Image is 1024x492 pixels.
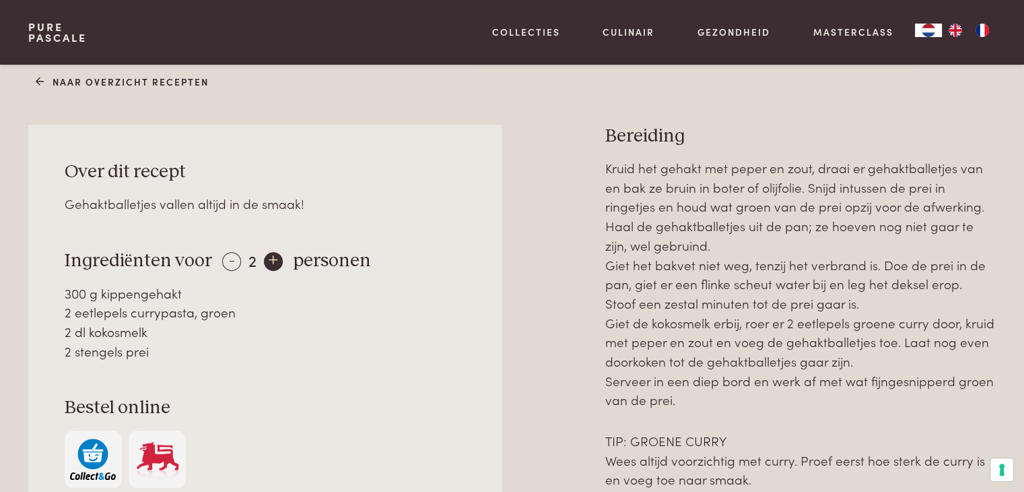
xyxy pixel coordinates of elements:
[605,431,996,489] p: TIP: GROENE CURRY Wees altijd voorzichtig met curry. Proef eerst hoe sterk de curry is en voeg to...
[65,322,466,342] div: 2 dl kokosmelk
[65,194,466,214] div: Gehaktballetjes vallen altijd in de smaak!
[492,25,560,39] a: Collecties
[65,284,466,303] div: 300 g kippengehakt
[65,303,466,322] div: 2 eetlepels currypasta, groen
[915,24,942,37] div: Language
[813,25,893,39] a: Masterclass
[65,251,212,270] span: Ingrediënten voor
[990,458,1013,481] button: Uw voorkeuren voor toestemming voor trackingtechnologieën
[65,342,466,361] div: 2 stengels prei
[605,158,996,410] p: Kruid het gehakt met peper en zout, draai er gehaktballetjes van en bak ze bruin in boter of olij...
[605,125,996,148] h3: Bereiding
[222,252,241,271] div: -
[70,439,116,480] img: c308188babc36a3a401bcb5cb7e020f4d5ab42f7cacd8327e500463a43eeb86c.svg
[65,160,466,184] h3: Over dit recept
[248,249,257,271] span: 2
[942,24,969,37] a: EN
[135,439,180,480] img: Delhaize
[28,22,87,43] a: PurePascale
[293,251,371,270] span: personen
[65,396,466,420] h3: Bestel online
[969,24,996,37] a: FR
[942,24,996,37] ul: Language list
[915,24,942,37] a: NL
[915,24,996,37] aside: Language selected: Nederlands
[697,25,770,39] a: Gezondheid
[36,75,209,89] a: Naar overzicht recepten
[603,25,654,39] a: Culinair
[264,252,283,271] div: +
